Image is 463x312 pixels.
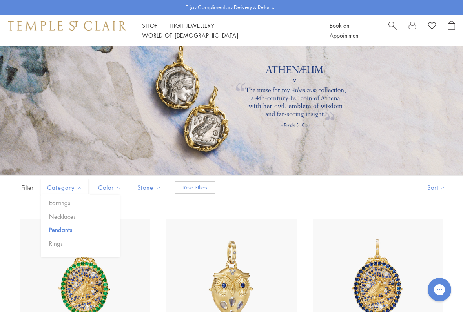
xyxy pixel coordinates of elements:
nav: Main navigation [142,21,312,40]
a: View Wishlist [428,21,436,33]
a: Open Shopping Bag [448,21,455,40]
button: Show sort by [410,176,463,200]
a: Search [388,21,397,40]
iframe: Gorgias live chat messenger [424,275,455,304]
span: Category [43,183,88,192]
a: ShopShop [142,22,158,29]
img: Temple St. Clair [8,21,126,30]
p: Enjoy Complimentary Delivery & Returns [185,4,274,11]
button: Color [92,179,128,196]
a: World of [DEMOGRAPHIC_DATA]World of [DEMOGRAPHIC_DATA] [142,31,238,39]
span: Stone [133,183,167,192]
button: Stone [131,179,167,196]
button: Category [41,179,88,196]
span: Color [94,183,128,192]
a: Book an Appointment [330,22,359,39]
button: Reset Filters [175,181,215,194]
a: High JewelleryHigh Jewellery [170,22,215,29]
